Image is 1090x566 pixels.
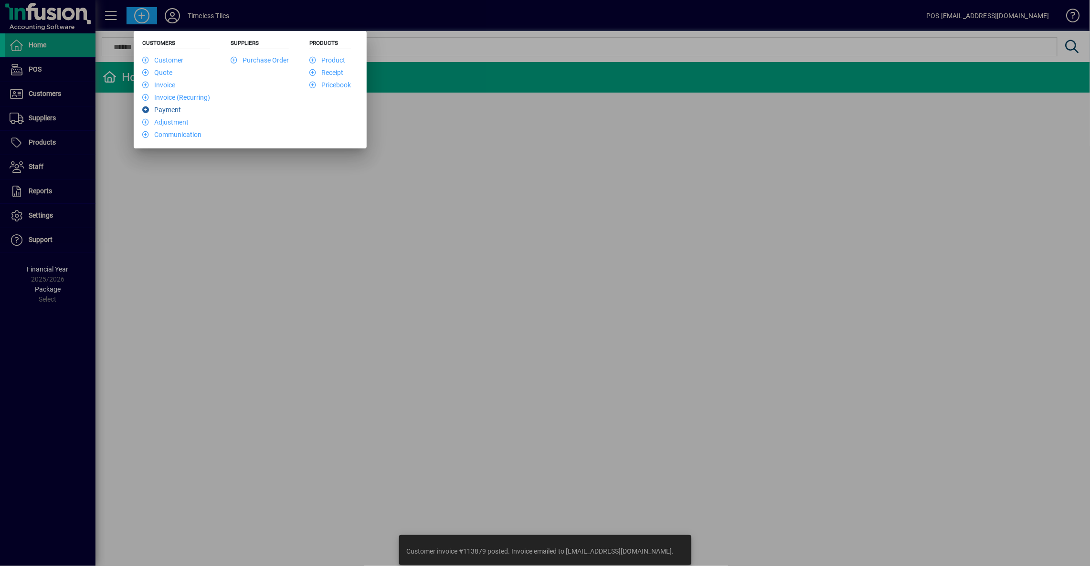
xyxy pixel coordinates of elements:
[309,69,343,76] a: Receipt
[142,69,172,76] a: Quote
[231,56,289,64] a: Purchase Order
[309,81,351,89] a: Pricebook
[142,118,189,126] a: Adjustment
[231,40,289,49] h5: Suppliers
[142,106,181,114] a: Payment
[142,94,210,101] a: Invoice (Recurring)
[142,81,175,89] a: Invoice
[309,40,351,49] h5: Products
[142,40,210,49] h5: Customers
[142,56,183,64] a: Customer
[309,56,345,64] a: Product
[142,131,201,138] a: Communication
